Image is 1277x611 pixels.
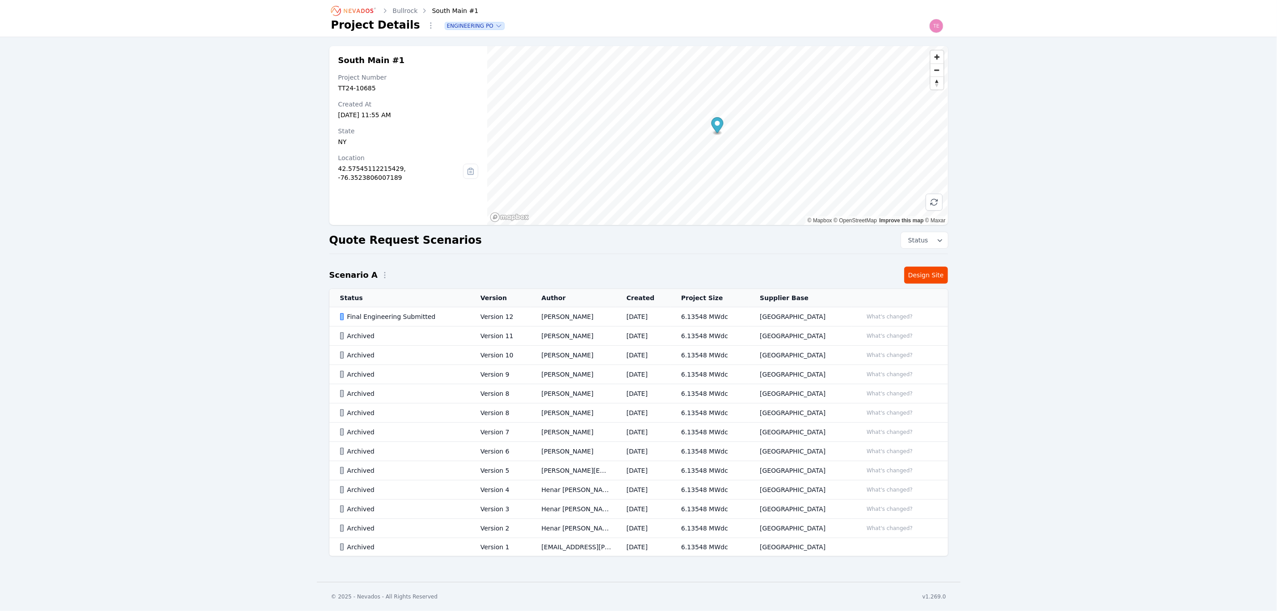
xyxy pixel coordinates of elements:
[670,538,749,556] td: 6.13548 MWdc
[834,217,877,224] a: OpenStreetMap
[470,423,531,442] td: Version 7
[929,19,944,33] img: Ted Elliott
[670,519,749,538] td: 6.13548 MWdc
[338,153,464,162] div: Location
[749,327,852,346] td: [GEOGRAPHIC_DATA]
[470,538,531,556] td: Version 1
[531,461,616,480] td: [PERSON_NAME][EMAIL_ADDRESS][PERSON_NAME][DOMAIN_NAME]
[531,500,616,519] td: Henar [PERSON_NAME]
[340,466,465,475] div: Archived
[531,289,616,307] th: Author
[340,543,465,552] div: Archived
[340,505,465,513] div: Archived
[670,384,749,403] td: 6.13548 MWdc
[531,307,616,327] td: [PERSON_NAME]
[338,55,479,66] h2: South Main #1
[863,523,917,533] button: What's changed?
[531,538,616,556] td: [EMAIL_ADDRESS][PERSON_NAME][DOMAIN_NAME]
[531,519,616,538] td: Henar [PERSON_NAME]
[749,442,852,461] td: [GEOGRAPHIC_DATA]
[338,84,479,93] div: TT24-10685
[670,365,749,384] td: 6.13548 MWdc
[338,73,479,82] div: Project Number
[904,267,948,284] a: Design Site
[338,127,479,136] div: State
[340,331,465,340] div: Archived
[616,500,670,519] td: [DATE]
[470,500,531,519] td: Version 3
[470,289,531,307] th: Version
[616,346,670,365] td: [DATE]
[531,403,616,423] td: [PERSON_NAME]
[329,269,378,281] h2: Scenario A
[331,593,438,600] div: © 2025 - Nevados - All Rights Reserved
[670,403,749,423] td: 6.13548 MWdc
[749,423,852,442] td: [GEOGRAPHIC_DATA]
[531,346,616,365] td: [PERSON_NAME]
[329,403,948,423] tr: ArchivedVersion 8[PERSON_NAME][DATE]6.13548 MWdc[GEOGRAPHIC_DATA]What's changed?
[670,480,749,500] td: 6.13548 MWdc
[616,538,670,556] td: [DATE]
[445,22,504,30] button: Engineering PO
[531,480,616,500] td: Henar [PERSON_NAME]
[749,480,852,500] td: [GEOGRAPHIC_DATA]
[329,519,948,538] tr: ArchivedVersion 2Henar [PERSON_NAME][DATE]6.13548 MWdc[GEOGRAPHIC_DATA]What's changed?
[863,350,917,360] button: What's changed?
[863,466,917,475] button: What's changed?
[749,289,852,307] th: Supplier Base
[340,389,465,398] div: Archived
[329,346,948,365] tr: ArchivedVersion 10[PERSON_NAME][DATE]6.13548 MWdc[GEOGRAPHIC_DATA]What's changed?
[338,137,479,146] div: NY
[470,346,531,365] td: Version 10
[420,6,479,15] div: South Main #1
[616,403,670,423] td: [DATE]
[616,480,670,500] td: [DATE]
[616,519,670,538] td: [DATE]
[340,524,465,533] div: Archived
[931,64,944,76] button: Zoom out
[329,461,948,480] tr: ArchivedVersion 5[PERSON_NAME][EMAIL_ADDRESS][PERSON_NAME][DOMAIN_NAME][DATE]6.13548 MWdc[GEOGRAP...
[879,217,923,224] a: Improve this map
[470,461,531,480] td: Version 5
[749,307,852,327] td: [GEOGRAPHIC_DATA]
[749,384,852,403] td: [GEOGRAPHIC_DATA]
[329,442,948,461] tr: ArchivedVersion 6[PERSON_NAME][DATE]6.13548 MWdc[GEOGRAPHIC_DATA]What's changed?
[863,369,917,379] button: What's changed?
[931,77,944,89] span: Reset bearing to north
[931,51,944,64] span: Zoom in
[863,446,917,456] button: What's changed?
[931,64,944,76] span: Zoom out
[531,442,616,461] td: [PERSON_NAME]
[487,46,948,225] canvas: Map
[616,289,670,307] th: Created
[749,365,852,384] td: [GEOGRAPHIC_DATA]
[931,76,944,89] button: Reset bearing to north
[329,327,948,346] tr: ArchivedVersion 11[PERSON_NAME][DATE]6.13548 MWdc[GEOGRAPHIC_DATA]What's changed?
[616,365,670,384] td: [DATE]
[490,212,529,222] a: Mapbox homepage
[863,427,917,437] button: What's changed?
[670,500,749,519] td: 6.13548 MWdc
[470,327,531,346] td: Version 11
[331,4,479,18] nav: Breadcrumb
[329,384,948,403] tr: ArchivedVersion 8[PERSON_NAME][DATE]6.13548 MWdc[GEOGRAPHIC_DATA]What's changed?
[616,307,670,327] td: [DATE]
[329,233,482,247] h2: Quote Request Scenarios
[901,232,948,248] button: Status
[338,164,464,182] div: 42.57545112215429, -76.3523806007189
[616,442,670,461] td: [DATE]
[531,423,616,442] td: [PERSON_NAME]
[749,500,852,519] td: [GEOGRAPHIC_DATA]
[393,6,418,15] a: Bullrock
[531,327,616,346] td: [PERSON_NAME]
[749,403,852,423] td: [GEOGRAPHIC_DATA]
[670,442,749,461] td: 6.13548 MWdc
[329,480,948,500] tr: ArchivedVersion 4Henar [PERSON_NAME][DATE]6.13548 MWdc[GEOGRAPHIC_DATA]What's changed?
[340,312,465,321] div: Final Engineering Submitted
[670,327,749,346] td: 6.13548 MWdc
[749,538,852,556] td: [GEOGRAPHIC_DATA]
[670,346,749,365] td: 6.13548 MWdc
[749,461,852,480] td: [GEOGRAPHIC_DATA]
[749,519,852,538] td: [GEOGRAPHIC_DATA]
